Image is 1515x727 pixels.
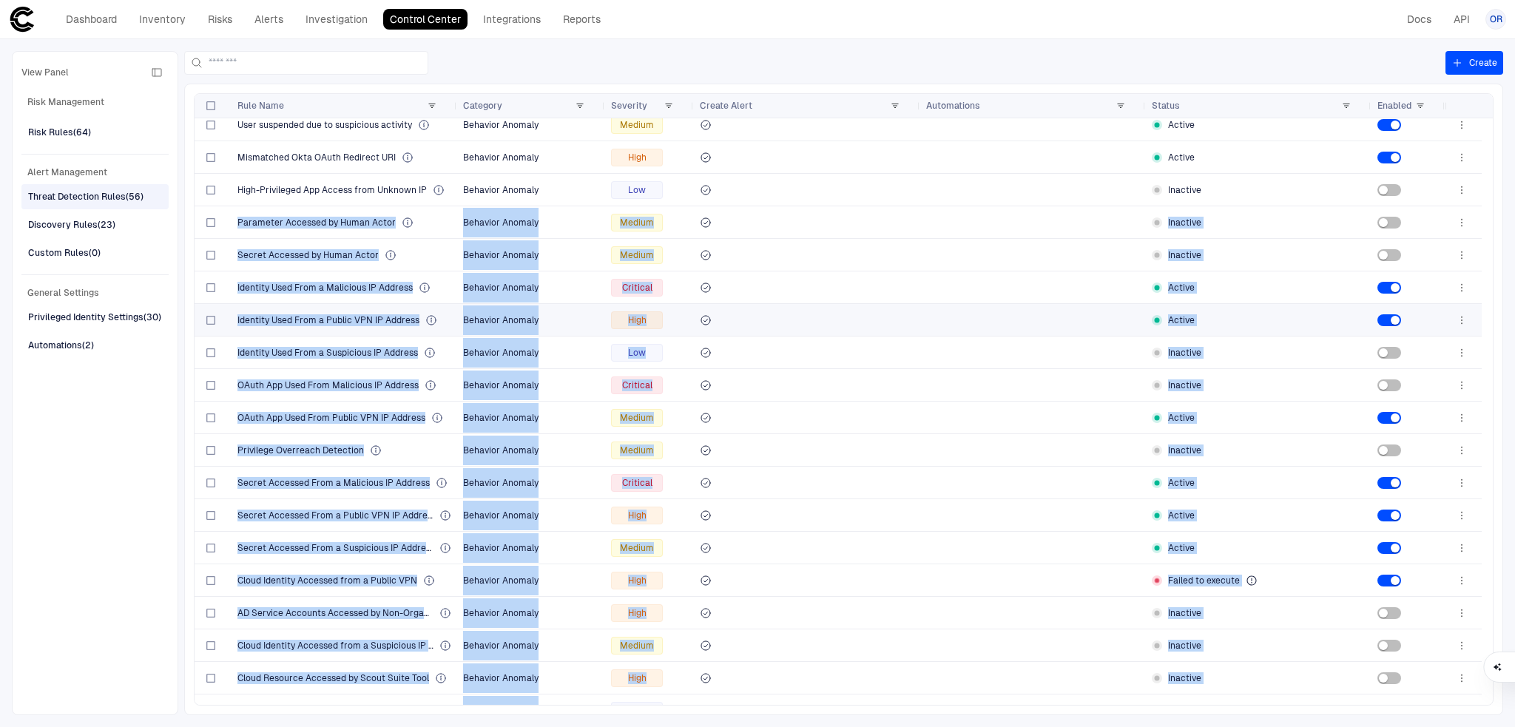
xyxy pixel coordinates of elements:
div: A secret was accessed by a human actor. This may indicate manual troubleshooting or potential una... [385,249,397,261]
span: High-Privileged App Access from Unknown IP [237,184,427,196]
div: Detection of suspended users after suspicious behaviour. Google detects suspicious sign-in attemp... [418,119,430,131]
span: Behavior Anomaly [463,478,539,488]
span: Create Alert [700,100,752,112]
span: Enabled [1377,100,1411,112]
div: Scout Suite tool (PT and attack tool) was spotted accessing a cloud provider resource. This could... [435,672,447,684]
span: Behavior Anomaly [463,348,539,358]
div: This detection detects consumers of Cloud identities originating from a Public VPN service. [423,575,435,586]
span: High [628,575,647,586]
span: Behavior Anomaly [463,185,539,195]
span: Behavior Anomaly [463,152,539,163]
span: Medium [620,412,654,424]
span: Secret Accessed From a Malicious IP Address [237,477,430,489]
div: AD Service Accounts accessed by a consumer not classified as organizational. This could indicate ... [439,607,451,619]
span: OR [1490,13,1502,25]
span: Medium [620,249,654,261]
span: Critical [622,379,652,391]
span: View Panel [21,67,69,78]
span: Active [1168,282,1195,294]
span: Risk Management [21,93,169,111]
span: Behavior Anomaly [463,608,539,618]
span: Cloud Identity Accessed from a Public VPN [237,575,417,586]
span: Medium [620,542,654,554]
span: Behavior Anomaly [463,250,539,260]
div: A secret was accessed from an IP address classified as malicious. This may indicate unauthorized ... [436,477,448,489]
a: Dashboard [59,9,124,30]
span: Medium [620,640,654,652]
span: Behavior Anomaly [463,217,539,228]
div: Identity was accessed from an IP address associated with a public VPN service. This may obscure t... [425,314,437,326]
div: Identity was accessed from an IP address classified as malicious. This behavior may indicate unau... [419,282,431,294]
a: Docs [1400,9,1438,30]
span: AD Service Accounts Accessed by Non-Organizational Consumer [237,607,433,619]
span: Activity from New Geolocation [237,705,366,717]
span: Failed to execute [1168,575,1240,586]
span: General Settings [21,284,169,302]
span: Active [1168,477,1195,489]
span: Behavior Anomaly [463,510,539,521]
div: Automations (2) [28,339,94,352]
span: High [628,152,647,163]
span: High [628,510,647,521]
button: OR [1485,9,1506,30]
span: Behavior Anomaly [463,543,539,553]
span: Inactive [1168,607,1201,619]
div: Risk Rules (64) [28,126,91,139]
span: Parameter Accessed by Human Actor [237,217,396,229]
a: Investigation [299,9,374,30]
span: Alert Management [21,163,169,181]
div: An OAuth application was accessed from an IP address associated with a public VPN service. This m... [431,412,443,424]
span: Medium [620,217,654,229]
span: Behavior Anomaly [463,283,539,293]
div: Privileged Identity Settings (30) [28,311,161,324]
a: Inventory [132,9,192,30]
span: Secret Accessed From a Suspicious IP Address [237,542,433,554]
span: High [628,314,647,326]
a: Integrations [476,9,547,30]
span: Identity Used From a Public VPN IP Address [237,314,419,326]
div: An identity has attempted to use a permission it was granted but has never historically used. [370,444,382,456]
span: Behavior Anomaly [463,413,539,423]
span: Active [1168,510,1195,521]
span: Behavior Anomaly [463,575,539,586]
span: Category [463,100,502,112]
span: Medium [620,444,654,456]
span: Identity Used From a Suspicious IP Address [237,347,418,359]
span: Inactive [1168,249,1201,261]
span: Cloud Identity Accessed from a Suspicious IP Address [237,640,433,652]
div: Identity was accessed from an unknown IP address. This may represent atypical behavior and should... [424,347,436,359]
span: Secret Accessed by Human Actor [237,249,379,261]
span: Inactive [1168,379,1201,391]
span: Behavior Anomaly [463,120,539,130]
span: Status [1152,100,1180,112]
span: High [628,672,647,684]
span: Active [1168,119,1195,131]
a: Risks [201,9,239,30]
span: Behavior Anomaly [463,673,539,683]
div: Unexpected redirect when granting oauth tokens. An adversary leveraging phishing infrastructure t... [402,152,414,163]
span: Severity [611,100,647,112]
span: Inactive [1168,672,1201,684]
span: Inactive [1168,217,1201,229]
div: Threat Detection Rules (56) [28,190,144,203]
span: Behavior Anomaly [463,315,539,325]
a: Reports [556,9,607,30]
span: Inactive [1168,640,1201,652]
div: A secret was accessed from an unknown IP address. This access should be reviewed to verify legiti... [439,542,451,554]
span: Rule Name [237,100,284,112]
span: Secret Accessed From a Public VPN IP Address [237,510,433,521]
span: OAuth App Used From Malicious IP Address [237,379,419,391]
span: Active [1168,314,1195,326]
span: Active [1168,542,1195,554]
span: Privilege Overreach Detection [237,444,364,456]
a: API [1447,9,1477,30]
div: A cloud identity has been accessed by a consumer that is classified as unknown. This could indica... [439,640,451,652]
span: Active [1168,412,1195,424]
span: OAuth App Used From Public VPN IP Address [237,412,425,424]
div: Discovery Rules (23) [28,218,115,231]
span: Inactive [1168,705,1201,717]
span: Critical [622,282,652,294]
span: Cloud Resource Accessed by Scout Suite Tool [237,672,429,684]
span: Automations [926,100,980,112]
span: Inactive [1168,184,1201,196]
